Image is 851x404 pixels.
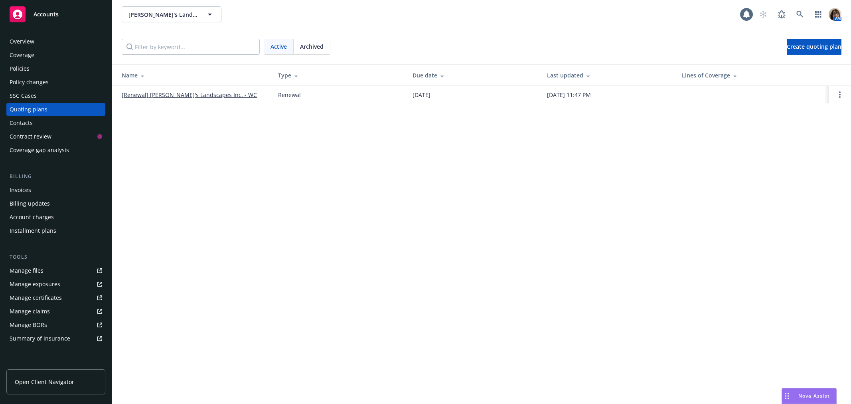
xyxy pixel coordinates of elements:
[6,211,105,224] a: Account charges
[6,224,105,237] a: Installment plans
[10,224,56,237] div: Installment plans
[10,278,60,291] div: Manage exposures
[10,49,34,61] div: Coverage
[271,42,287,51] span: Active
[6,49,105,61] a: Coverage
[10,197,50,210] div: Billing updates
[10,117,33,129] div: Contacts
[6,76,105,89] a: Policy changes
[835,90,845,99] a: Open options
[10,211,54,224] div: Account charges
[10,291,62,304] div: Manage certificates
[10,319,47,331] div: Manage BORs
[6,144,105,156] a: Coverage gap analysis
[6,305,105,318] a: Manage claims
[10,130,51,143] div: Contract review
[6,253,105,261] div: Tools
[547,91,591,99] div: [DATE] 11:47 PM
[829,8,841,21] img: photo
[10,89,37,102] div: SSC Cases
[6,130,105,143] a: Contract review
[6,291,105,304] a: Manage certificates
[6,361,105,369] div: Analytics hub
[6,89,105,102] a: SSC Cases
[787,39,841,55] a: Create quoting plan
[6,117,105,129] a: Contacts
[122,91,257,99] a: [Renewal] [PERSON_NAME]'s Landscapes Inc. - WC
[10,76,49,89] div: Policy changes
[10,35,34,48] div: Overview
[810,6,826,22] a: Switch app
[792,6,808,22] a: Search
[6,3,105,26] a: Accounts
[782,388,792,404] div: Drag to move
[6,319,105,331] a: Manage BORs
[6,264,105,277] a: Manage files
[10,305,50,318] div: Manage claims
[10,264,43,277] div: Manage files
[6,35,105,48] a: Overview
[413,91,430,99] div: [DATE]
[278,91,301,99] div: Renewal
[15,378,74,386] span: Open Client Navigator
[6,197,105,210] a: Billing updates
[6,62,105,75] a: Policies
[122,71,265,79] div: Name
[10,184,31,196] div: Invoices
[122,39,260,55] input: Filter by keyword...
[774,6,790,22] a: Report a Bug
[34,11,59,18] span: Accounts
[6,103,105,116] a: Quoting plans
[6,332,105,345] a: Summary of insurance
[122,6,221,22] button: [PERSON_NAME]'s Landscapes Inc.
[10,144,69,156] div: Coverage gap analysis
[6,184,105,196] a: Invoices
[755,6,771,22] a: Start snowing
[10,62,30,75] div: Policies
[413,71,534,79] div: Due date
[300,42,324,51] span: Archived
[128,10,197,19] span: [PERSON_NAME]'s Landscapes Inc.
[782,388,837,404] button: Nova Assist
[6,278,105,291] a: Manage exposures
[10,103,47,116] div: Quoting plans
[787,43,841,50] span: Create quoting plan
[10,332,70,345] div: Summary of insurance
[547,71,669,79] div: Last updated
[6,172,105,180] div: Billing
[798,392,830,399] span: Nova Assist
[278,71,400,79] div: Type
[682,71,822,79] div: Lines of Coverage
